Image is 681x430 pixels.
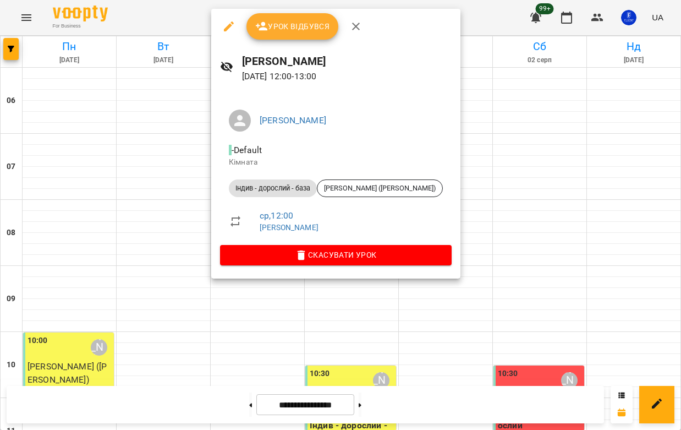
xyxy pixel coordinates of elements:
p: [DATE] 12:00 - 13:00 [242,70,452,83]
span: Індив - дорослий - база [229,183,317,193]
span: Урок відбувся [255,20,330,33]
span: [PERSON_NAME] ([PERSON_NAME]) [317,183,442,193]
a: [PERSON_NAME] [260,115,326,126]
div: [PERSON_NAME] ([PERSON_NAME]) [317,179,443,197]
a: ср , 12:00 [260,210,293,221]
span: Скасувати Урок [229,248,443,262]
p: Кімната [229,157,443,168]
button: Скасувати Урок [220,245,452,265]
button: Урок відбувся [246,13,339,40]
a: [PERSON_NAME] [260,223,318,232]
h6: [PERSON_NAME] [242,53,452,70]
span: - Default [229,145,264,155]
